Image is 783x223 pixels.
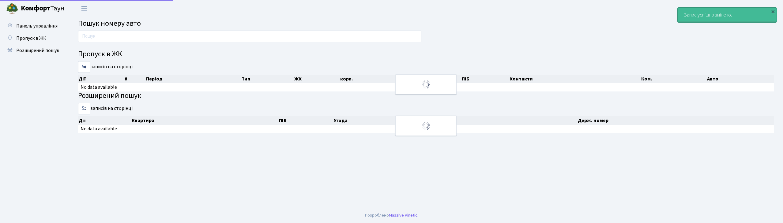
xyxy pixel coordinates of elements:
th: Контакти [509,75,641,83]
select: записів на сторінці [78,103,90,114]
select: записів на сторінці [78,61,90,73]
a: Пропуск в ЖК [3,32,64,44]
th: Тип [241,75,294,83]
span: Таун [21,3,64,14]
img: logo.png [6,2,18,15]
span: Пропуск в ЖК [16,35,46,42]
input: Пошук [78,31,421,42]
span: Пошук номеру авто [78,18,141,29]
span: Розширений пошук [16,47,59,54]
th: Авто [706,75,774,83]
th: Дії [78,116,131,125]
div: Розроблено . [365,212,418,219]
button: Переключити навігацію [77,3,92,13]
td: No data available [78,125,774,133]
label: записів на сторінці [78,103,133,114]
th: Період [145,75,241,83]
th: ЖК [294,75,340,83]
h4: Розширений пошук [78,91,774,100]
h4: Пропуск в ЖК [78,50,774,59]
th: ПІБ [461,75,509,83]
th: корп. [340,75,415,83]
a: Панель управління [3,20,64,32]
th: Ком. [641,75,706,83]
th: Контакти [426,116,577,125]
a: КПП4 [764,5,776,12]
th: Держ. номер [577,116,774,125]
div: Запис успішно змінено. [678,8,777,22]
th: Квартира [131,116,279,125]
td: No data available [78,83,774,91]
a: Розширений пошук [3,44,64,57]
img: Обробка... [421,121,431,131]
a: Massive Kinetic [389,212,417,218]
th: Угода [333,116,426,125]
th: # [124,75,145,83]
img: Обробка... [421,80,431,89]
th: ПІБ [278,116,333,125]
th: Дії [78,75,124,83]
div: × [770,8,776,14]
label: записів на сторінці [78,61,133,73]
b: Комфорт [21,3,50,13]
span: Панель управління [16,23,58,29]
